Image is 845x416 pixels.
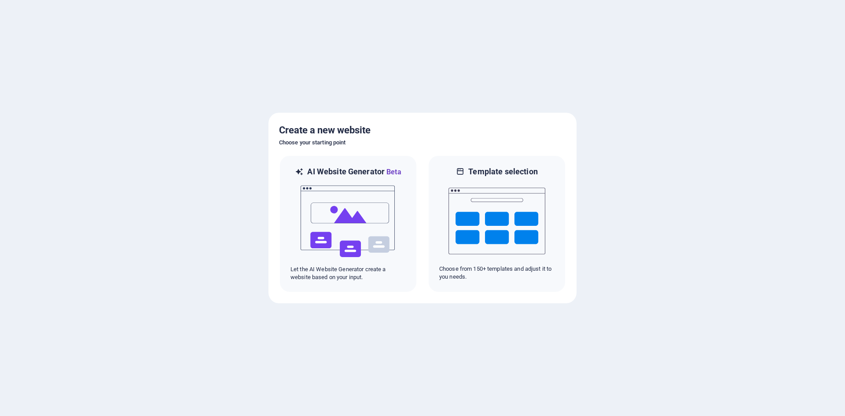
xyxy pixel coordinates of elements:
[290,265,406,281] p: Let the AI Website Generator create a website based on your input.
[279,123,566,137] h5: Create a new website
[468,166,537,177] h6: Template selection
[428,155,566,293] div: Template selectionChoose from 150+ templates and adjust it to you needs.
[307,166,401,177] h6: AI Website Generator
[279,155,417,293] div: AI Website GeneratorBetaaiLet the AI Website Generator create a website based on your input.
[279,137,566,148] h6: Choose your starting point
[300,177,397,265] img: ai
[439,265,555,281] p: Choose from 150+ templates and adjust it to you needs.
[385,168,401,176] span: Beta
